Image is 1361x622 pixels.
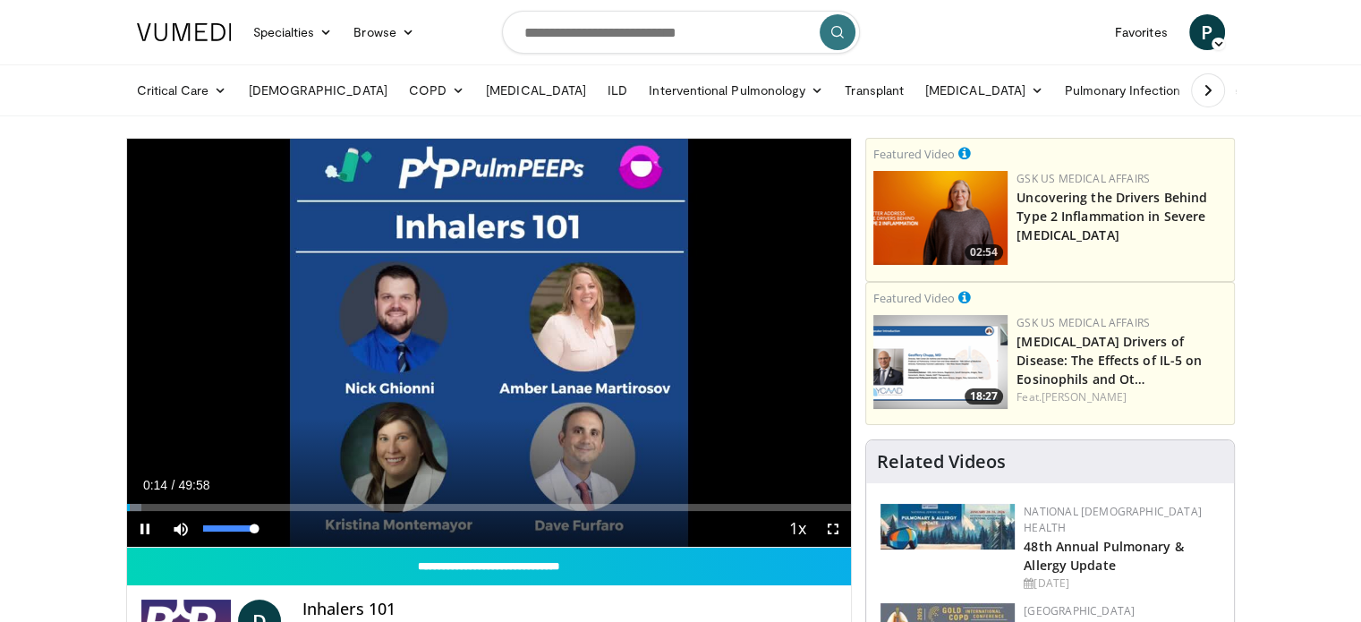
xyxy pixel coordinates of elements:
a: Critical Care [126,72,238,108]
small: Featured Video [873,290,955,306]
div: Volume Level [203,525,254,532]
a: P [1189,14,1225,50]
a: ILD [597,72,638,108]
small: Featured Video [873,146,955,162]
img: VuMedi Logo [137,23,232,41]
a: Pulmonary Infection [1054,72,1209,108]
h4: Inhalers 101 [302,600,838,619]
img: b90f5d12-84c1-472e-b843-5cad6c7ef911.jpg.150x105_q85_autocrop_double_scale_upscale_version-0.2.jpg [880,504,1015,550]
span: 02:54 [965,244,1003,260]
button: Mute [163,511,199,547]
a: [PERSON_NAME] [1042,389,1127,405]
a: 18:27 [873,315,1008,409]
span: 49:58 [178,478,209,492]
input: Search topics, interventions [502,11,860,54]
img: 3f87c9d9-730d-4866-a1ca-7d9e9da8198e.png.150x105_q85_crop-smart_upscale.png [873,315,1008,409]
a: Browse [343,14,425,50]
a: [MEDICAL_DATA] [475,72,597,108]
a: National [DEMOGRAPHIC_DATA] Health [1024,504,1202,535]
a: Interventional Pulmonology [638,72,834,108]
a: [DEMOGRAPHIC_DATA] [238,72,398,108]
a: Specialties [242,14,344,50]
a: Favorites [1104,14,1178,50]
h4: Related Videos [877,451,1006,473]
div: Feat. [1016,389,1227,405]
span: 0:14 [143,478,167,492]
a: Uncovering the Drivers Behind Type 2 Inflammation in Severe [MEDICAL_DATA] [1016,189,1207,243]
button: Playback Rate [779,511,815,547]
video-js: Video Player [127,139,852,548]
a: 02:54 [873,171,1008,265]
a: [MEDICAL_DATA] [914,72,1054,108]
a: COPD [398,72,475,108]
a: [GEOGRAPHIC_DATA] [1024,603,1135,618]
button: Pause [127,511,163,547]
div: Progress Bar [127,504,852,511]
a: GSK US Medical Affairs [1016,315,1150,330]
div: [DATE] [1024,575,1220,592]
a: 48th Annual Pulmonary & Allergy Update [1024,538,1183,574]
a: [MEDICAL_DATA] Drivers of Disease: The Effects of IL-5 on Eosinophils and Ot… [1016,333,1202,388]
span: / [172,478,175,492]
a: Transplant [834,72,914,108]
img: 763bf435-924b-49ae-a76d-43e829d5b92f.png.150x105_q85_crop-smart_upscale.png [873,171,1008,265]
button: Fullscreen [815,511,851,547]
span: 18:27 [965,388,1003,405]
a: GSK US Medical Affairs [1016,171,1150,186]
